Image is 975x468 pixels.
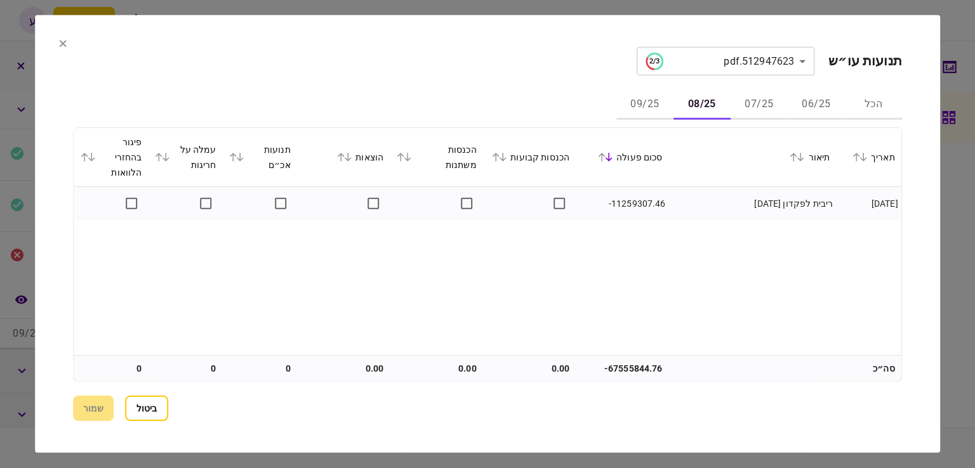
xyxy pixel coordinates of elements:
[646,52,794,70] div: 512947623.pdf
[845,89,902,120] button: הכל
[731,89,788,120] button: 07/25
[125,396,168,421] button: ביטול
[390,356,482,381] td: 0.00
[836,356,901,381] td: סה״כ
[396,142,476,172] div: הכנסות משתנות
[154,142,216,172] div: עמלה על חריגות
[842,150,895,165] div: תאריך
[582,150,662,165] div: סכום פעולה
[148,356,222,381] td: 0
[489,150,569,165] div: הכנסות קבועות
[80,134,142,180] div: פיגור בהחזרי הלוואות
[483,356,576,381] td: 0.00
[223,356,297,381] td: 0
[673,89,731,120] button: 08/25
[229,142,291,172] div: תנועות אכ״ם
[303,150,383,165] div: הוצאות
[74,356,148,381] td: 0
[675,150,830,165] div: תיאור
[297,356,390,381] td: 0.00
[828,53,901,69] h2: תנועות עו״ש
[788,89,845,120] button: 06/25
[616,89,673,120] button: 09/25
[576,356,668,381] td: -67555844.76
[649,57,660,65] text: 2/3
[576,187,668,220] td: -11259307.46
[669,187,837,220] td: ריבית לפקדון [DATE]
[836,187,901,220] td: [DATE]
